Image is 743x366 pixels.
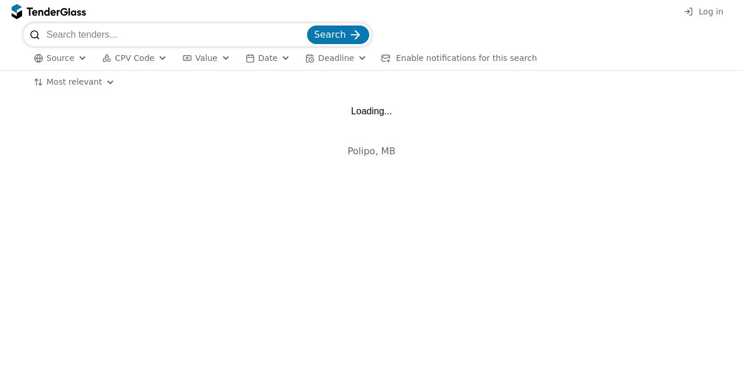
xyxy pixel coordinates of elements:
[351,106,392,117] div: Loading...
[348,146,396,157] span: Polipo, MB
[301,51,371,66] button: Deadline
[318,53,354,63] span: Deadline
[195,53,217,63] span: Value
[396,53,537,63] span: Enable notifications for this search
[178,51,235,66] button: Value
[115,53,154,63] span: CPV Code
[29,51,92,66] button: Source
[98,51,172,66] button: CPV Code
[680,5,727,19] button: Log in
[241,51,295,66] button: Date
[46,23,305,46] input: Search tenders...
[377,51,540,66] button: Enable notifications for this search
[699,7,723,16] span: Log in
[46,53,74,63] span: Source
[307,26,369,44] button: Search
[258,53,277,63] span: Date
[314,29,346,40] span: Search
